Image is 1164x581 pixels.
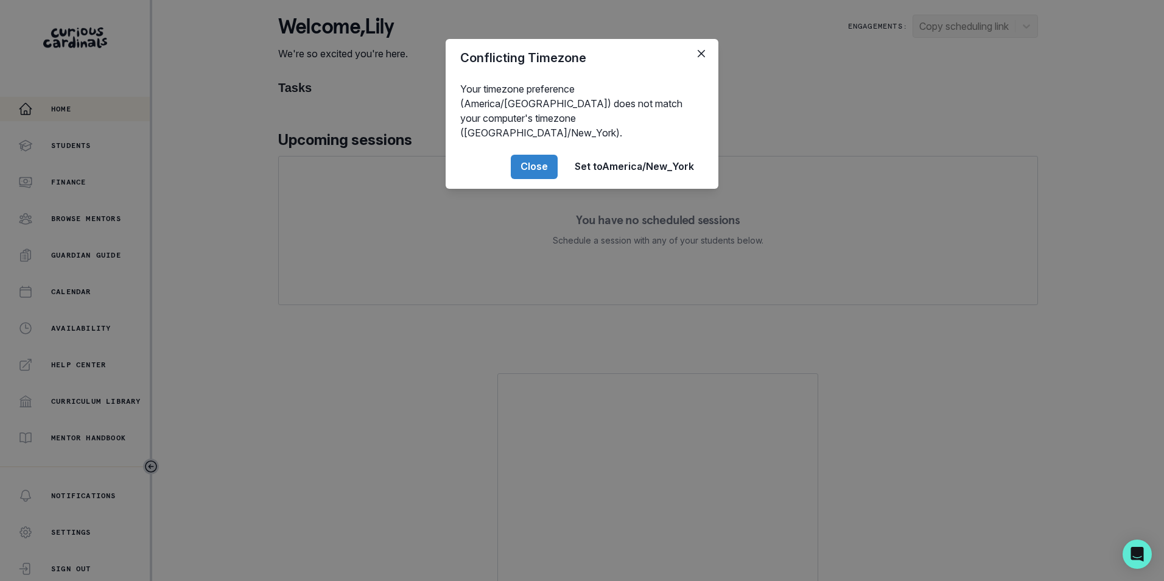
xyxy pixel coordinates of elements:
[511,155,558,179] button: Close
[446,77,718,145] div: Your timezone preference (America/[GEOGRAPHIC_DATA]) does not match your computer's timezone ([GE...
[446,39,718,77] header: Conflicting Timezone
[565,155,704,179] button: Set toAmerica/New_York
[1123,540,1152,569] div: Open Intercom Messenger
[692,44,711,63] button: Close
